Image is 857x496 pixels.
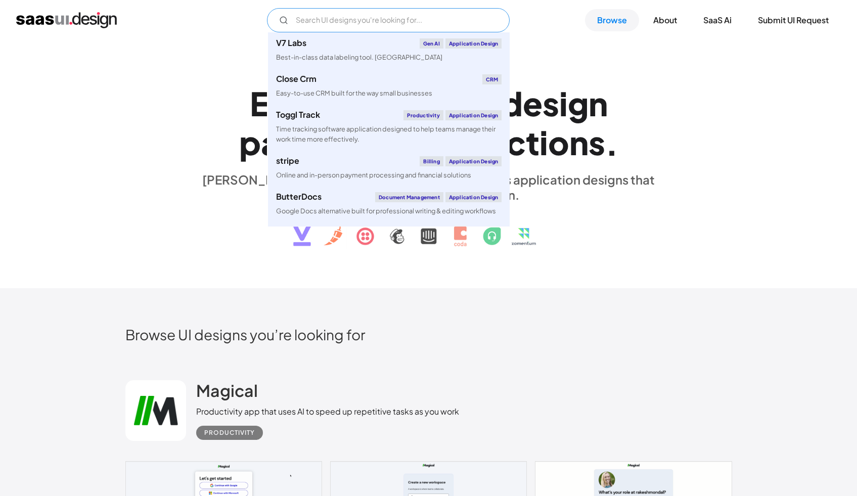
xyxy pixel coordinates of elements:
[196,84,661,162] h1: Explore SaaS UI design patterns & interactions.
[276,206,496,216] div: Google Docs alternative built for professional writing & editing workflows
[589,123,605,162] div: s
[276,53,442,62] div: Best-in-class data labeling tool. [GEOGRAPHIC_DATA]
[268,150,510,186] a: stripeBillingApplication DesignOnline and in-person payment processing and financial solutions
[276,88,432,98] div: Easy-to-use CRM built for the way small businesses
[501,84,523,123] div: d
[267,8,510,32] input: Search UI designs you're looking for...
[526,123,539,162] div: t
[196,380,258,400] h2: Magical
[267,8,510,32] form: Email Form
[268,32,510,68] a: V7 LabsGen AIApplication DesignBest-in-class data labeling tool. [GEOGRAPHIC_DATA]
[482,74,502,84] div: CRM
[268,186,510,222] a: ButterDocsDocument ManagementApplication DesignGoogle Docs alternative built for professional wri...
[250,84,269,123] div: E
[420,38,443,49] div: Gen AI
[276,193,322,201] div: ButterDocs
[276,111,320,119] div: Toggl Track
[585,9,639,31] a: Browse
[445,192,502,202] div: Application Design
[276,39,306,47] div: V7 Labs
[196,172,661,202] div: [PERSON_NAME] is a hand-picked collection of saas application designs that exhibit the best in cl...
[420,156,443,166] div: Billing
[543,84,559,123] div: s
[691,9,744,31] a: SaaS Ai
[196,405,459,418] div: Productivity app that uses AI to speed up repetitive tasks as you work
[125,326,732,343] h2: Browse UI designs you’re looking for
[569,123,589,162] div: n
[445,156,502,166] div: Application Design
[539,123,548,162] div: i
[268,104,510,150] a: Toggl TrackProductivityApplication DesignTime tracking software application designed to help team...
[403,110,443,120] div: Productivity
[239,123,261,162] div: p
[268,222,510,267] a: klaviyoEmail MarketingApplication DesignCreate personalised customer experiences across email, SM...
[445,110,502,120] div: Application Design
[268,68,510,104] a: Close CrmCRMEasy-to-use CRM built for the way small businesses
[506,123,526,162] div: c
[276,75,317,83] div: Close Crm
[261,123,280,162] div: a
[375,192,443,202] div: Document Management
[548,123,569,162] div: o
[568,84,589,123] div: g
[523,84,543,123] div: e
[276,202,582,255] img: text, icon, saas logo
[605,123,618,162] div: .
[641,9,689,31] a: About
[204,427,255,439] div: Productivity
[589,84,608,123] div: n
[276,124,502,144] div: Time tracking software application designed to help teams manage their work time more effectively.
[276,157,299,165] div: stripe
[746,9,841,31] a: Submit UI Request
[196,380,258,405] a: Magical
[276,170,471,180] div: Online and in-person payment processing and financial solutions
[445,38,502,49] div: Application Design
[559,84,568,123] div: i
[16,12,117,28] a: home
